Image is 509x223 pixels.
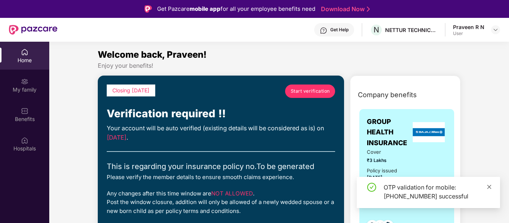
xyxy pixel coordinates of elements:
[291,87,330,95] span: Start verification
[107,161,335,173] div: This is regarding your insurance policy no. To be generated
[385,26,437,34] div: NETTUR TECHNICAL TRAINING FOUNDATION
[98,49,207,60] span: Welcome back, Praveen!
[367,167,397,175] div: Policy issued
[453,23,484,31] div: Praveen R N
[384,183,491,201] div: OTP validation for mobile: [PHONE_NUMBER] successful
[107,134,127,141] span: [DATE]
[21,78,28,85] img: svg+xml;base64,PHN2ZyB3aWR0aD0iMjAiIGhlaWdodD0iMjAiIHZpZXdCb3g9IjAgMCAyMCAyMCIgZmlsbD0ibm9uZSIgeG...
[487,184,492,189] span: close
[21,107,28,115] img: svg+xml;base64,PHN2ZyBpZD0iQmVuZWZpdHMiIHhtbG5zPSJodHRwOi8vd3d3LnczLm9yZy8yMDAwL3N2ZyIgd2lkdGg9Ij...
[358,90,417,100] span: Company benefits
[367,117,411,148] span: GROUP HEALTH INSURANCE
[374,25,379,34] span: N
[107,173,335,182] div: Please verify the member details to ensure smooth claims experience.
[330,27,349,33] div: Get Help
[21,48,28,56] img: svg+xml;base64,PHN2ZyBpZD0iSG9tZSIgeG1sbnM9Imh0dHA6Ly93d3cudzMub3JnLzIwMDAvc3ZnIiB3aWR0aD0iMjAiIG...
[107,189,335,216] div: Any changes after this time window are . Post the window closure, addition will only be allowed o...
[367,148,402,156] span: Cover
[367,183,376,192] span: check-circle
[413,122,445,142] img: insurerLogo
[367,157,402,164] span: ₹3 Lakhs
[144,5,152,13] img: Logo
[320,27,327,34] img: svg+xml;base64,PHN2ZyBpZD0iSGVscC0zMngzMiIgeG1sbnM9Imh0dHA6Ly93d3cudzMub3JnLzIwMDAvc3ZnIiB3aWR0aD...
[157,4,315,13] div: Get Pazcare for all your employee benefits need
[493,27,499,33] img: svg+xml;base64,PHN2ZyBpZD0iRHJvcGRvd24tMzJ4MzIiIHhtbG5zPSJodHRwOi8vd3d3LnczLm9yZy8yMDAwL3N2ZyIgd2...
[321,5,368,13] a: Download Now
[107,124,335,143] div: Your account will be auto verified (existing details will be considered as is) on .
[107,105,335,122] div: Verification required !!
[453,31,484,36] div: User
[285,85,335,98] a: Start verification
[211,190,253,197] span: NOT ALLOWED
[9,25,57,35] img: New Pazcare Logo
[367,5,370,13] img: Stroke
[98,62,460,70] div: Enjoy your benefits!
[21,137,28,144] img: svg+xml;base64,PHN2ZyBpZD0iSG9zcGl0YWxzIiB4bWxucz0iaHR0cDovL3d3dy53My5vcmcvMjAwMC9zdmciIHdpZHRoPS...
[112,87,150,93] span: Closing [DATE]
[367,175,382,180] span: [DATE]
[190,5,221,12] strong: mobile app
